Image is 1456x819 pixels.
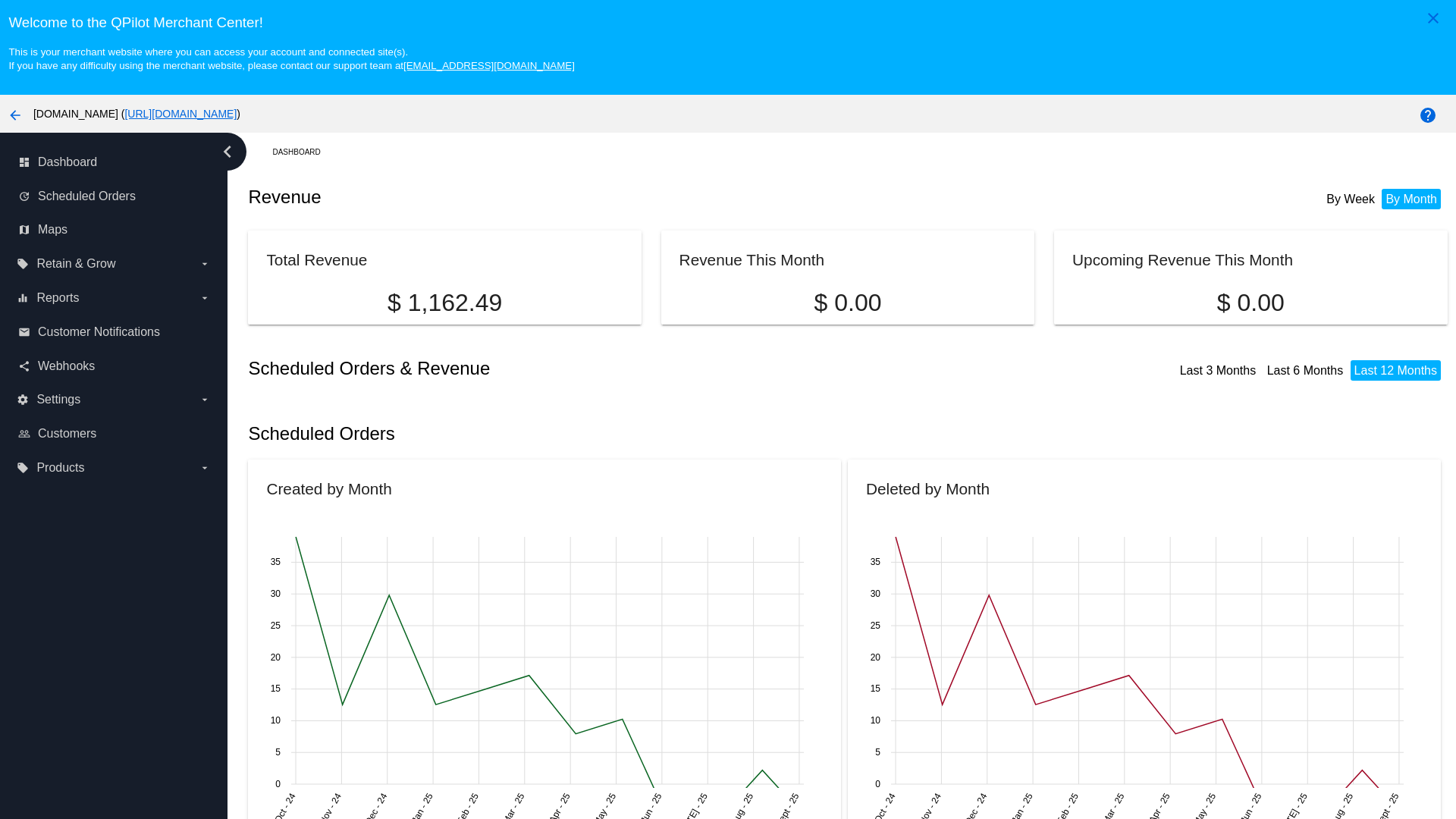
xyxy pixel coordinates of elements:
text: 5 [875,747,880,758]
span: Scheduled Orders [38,190,136,203]
i: arrow_drop_down [199,292,211,304]
text: 15 [871,683,881,694]
h3: Welcome to the QPilot Merchant Center! [8,14,1447,31]
a: map Maps [18,218,211,242]
h2: Deleted by Month [866,480,990,497]
span: Retain & Grow [36,257,115,271]
text: 30 [271,588,281,599]
span: Settings [36,393,80,406]
text: 5 [276,747,281,758]
a: people_outline Customers [18,422,211,446]
text: 10 [271,715,281,726]
text: 20 [871,652,881,663]
span: [DOMAIN_NAME] ( ) [33,108,240,120]
span: Dashboard [38,155,97,169]
span: Reports [36,291,79,305]
a: dashboard Dashboard [18,150,211,174]
text: 20 [271,652,281,663]
i: equalizer [17,292,29,304]
i: settings [17,394,29,406]
h2: Revenue [248,187,848,208]
text: 30 [871,588,881,599]
span: Maps [38,223,67,237]
a: share Webhooks [18,354,211,378]
h2: Scheduled Orders & Revenue [248,358,848,379]
mat-icon: close [1424,9,1442,27]
span: Customers [38,427,96,441]
h2: Upcoming Revenue This Month [1072,251,1293,268]
i: map [18,224,30,236]
i: dashboard [18,156,30,168]
a: Last 6 Months [1267,364,1344,377]
i: local_offer [17,462,29,474]
span: Customer Notifications [38,325,160,339]
h2: Revenue This Month [679,251,825,268]
small: This is your merchant website where you can access your account and connected site(s). If you hav... [8,46,574,71]
text: 35 [871,557,881,567]
i: chevron_left [215,140,240,164]
span: Products [36,461,84,475]
h2: Created by Month [266,480,391,497]
text: 25 [271,620,281,631]
i: arrow_drop_down [199,462,211,474]
i: update [18,190,30,202]
h2: Scheduled Orders [248,423,848,444]
a: [URL][DOMAIN_NAME] [124,108,237,120]
text: 25 [871,620,881,631]
a: [EMAIL_ADDRESS][DOMAIN_NAME] [403,60,575,71]
text: 0 [875,779,880,789]
span: Webhooks [38,359,95,373]
p: $ 0.00 [679,289,1017,317]
i: arrow_drop_down [199,394,211,406]
text: 15 [271,683,281,694]
a: email Customer Notifications [18,320,211,344]
i: local_offer [17,258,29,270]
a: update Scheduled Orders [18,184,211,209]
i: arrow_drop_down [199,258,211,270]
mat-icon: help [1419,106,1437,124]
a: Last 3 Months [1180,364,1257,377]
h2: Total Revenue [266,251,367,268]
mat-icon: arrow_back [6,106,24,124]
i: email [18,326,30,338]
text: 0 [276,779,281,789]
li: By Month [1382,189,1441,209]
a: Last 12 Months [1354,364,1437,377]
p: $ 0.00 [1072,289,1429,317]
a: Dashboard [272,140,334,164]
li: By Week [1323,189,1379,209]
text: 10 [871,715,881,726]
i: people_outline [18,428,30,440]
i: share [18,360,30,372]
text: 35 [271,557,281,567]
p: $ 1,162.49 [266,289,623,317]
